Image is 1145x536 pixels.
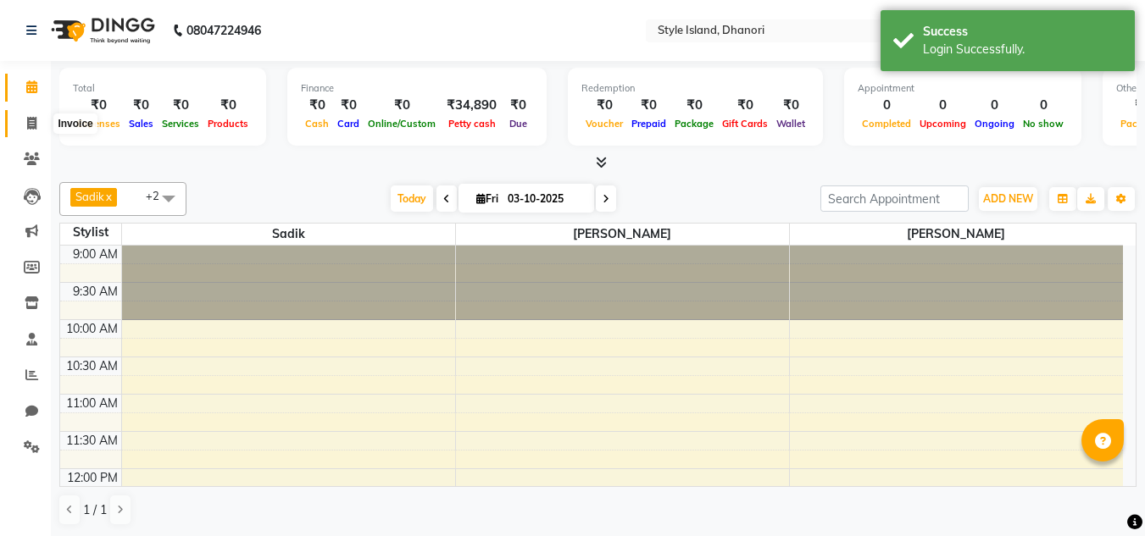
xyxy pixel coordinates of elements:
[790,224,1124,245] span: [PERSON_NAME]
[43,7,159,54] img: logo
[63,320,121,338] div: 10:00 AM
[456,224,789,245] span: [PERSON_NAME]
[670,96,718,115] div: ₹0
[979,187,1037,211] button: ADD NEW
[63,395,121,412] div: 11:00 AM
[772,118,809,130] span: Wallet
[73,81,253,96] div: Total
[970,96,1019,115] div: 0
[670,118,718,130] span: Package
[440,96,503,115] div: ₹34,890
[333,118,364,130] span: Card
[104,190,112,203] a: x
[301,118,333,130] span: Cash
[333,96,364,115] div: ₹0
[75,190,104,203] span: Sadik
[158,96,203,115] div: ₹0
[364,118,440,130] span: Online/Custom
[503,186,587,212] input: 2025-10-03
[627,96,670,115] div: ₹0
[923,41,1122,58] div: Login Successfully.
[858,118,915,130] span: Completed
[53,113,97,134] div: Invoice
[364,96,440,115] div: ₹0
[472,192,503,205] span: Fri
[125,118,158,130] span: Sales
[503,96,533,115] div: ₹0
[505,118,531,130] span: Due
[444,118,500,130] span: Petty cash
[970,118,1019,130] span: Ongoing
[125,96,158,115] div: ₹0
[627,118,670,130] span: Prepaid
[581,118,627,130] span: Voucher
[301,96,333,115] div: ₹0
[858,96,915,115] div: 0
[186,7,261,54] b: 08047224946
[718,118,772,130] span: Gift Cards
[581,81,809,96] div: Redemption
[60,224,121,241] div: Stylist
[63,432,121,450] div: 11:30 AM
[858,81,1068,96] div: Appointment
[1019,96,1068,115] div: 0
[1019,118,1068,130] span: No show
[391,185,433,212] span: Today
[158,118,203,130] span: Services
[122,224,455,245] span: Sadik
[73,96,125,115] div: ₹0
[581,96,627,115] div: ₹0
[203,118,253,130] span: Products
[718,96,772,115] div: ₹0
[772,96,809,115] div: ₹0
[915,96,970,115] div: 0
[301,81,533,96] div: Finance
[203,96,253,115] div: ₹0
[820,185,969,212] input: Search Appointment
[69,283,121,301] div: 9:30 AM
[915,118,970,130] span: Upcoming
[83,501,107,519] span: 1 / 1
[64,469,121,487] div: 12:00 PM
[63,357,121,375] div: 10:30 AM
[983,192,1033,205] span: ADD NEW
[146,189,172,202] span: +2
[69,246,121,263] div: 9:00 AM
[923,23,1122,41] div: Success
